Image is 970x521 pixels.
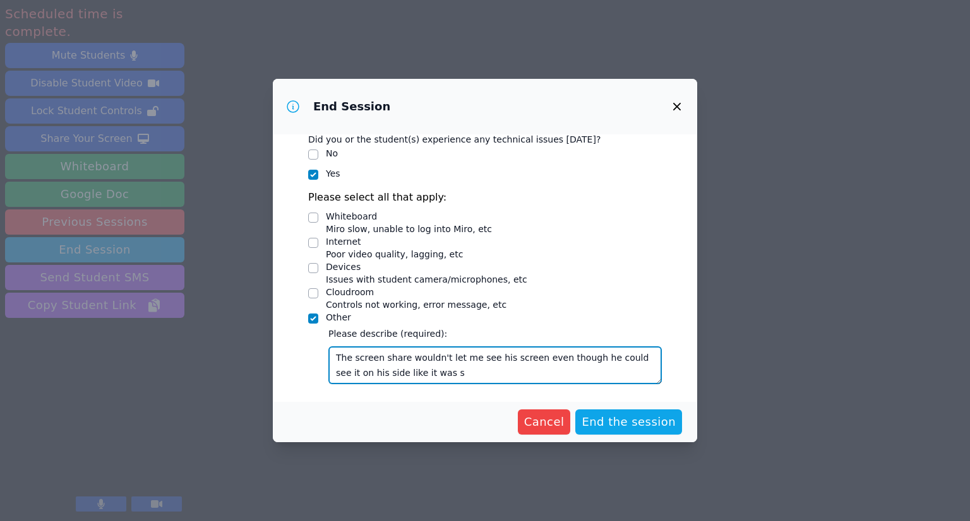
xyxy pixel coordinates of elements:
[326,260,527,273] div: Devices
[308,190,662,205] p: Please select all that apply:
[308,128,601,147] legend: Did you or the student(s) experience any technical issues [DATE]?
[326,168,340,179] label: Yes
[313,99,390,114] h3: End Session
[524,413,565,431] span: Cancel
[582,413,676,431] span: End the session
[326,300,506,310] span: Controls not working, error message, etc
[575,409,682,435] button: End the session
[326,148,338,158] label: No
[326,311,351,324] div: Other
[326,224,492,234] span: Miro slow, unable to log into Miro, etc
[326,235,463,248] div: Internet
[518,409,571,435] button: Cancel
[326,286,506,298] div: Cloudroom
[326,249,463,259] span: Poor video quality, lagging, etc
[328,326,662,341] label: Please describe (required):
[326,274,527,284] span: Issues with student camera/microphones, etc
[326,210,492,223] div: Whiteboard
